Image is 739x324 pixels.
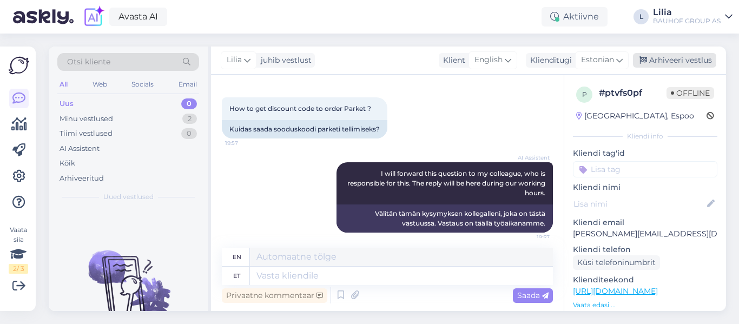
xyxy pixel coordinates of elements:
[573,148,717,159] p: Kliendi tag'id
[176,77,199,91] div: Email
[582,90,587,98] span: p
[229,104,371,113] span: How to get discount code to order Parket ?
[222,288,327,303] div: Privaatne kommentaar
[573,274,717,286] p: Klienditeekond
[573,244,717,255] p: Kliendi telefon
[60,143,100,154] div: AI Assistent
[9,225,28,274] div: Vaata siia
[60,173,104,184] div: Arhiveeritud
[573,131,717,141] div: Kliendi info
[60,98,74,109] div: Uus
[225,139,266,147] span: 19:57
[509,233,550,241] span: 19:57
[60,128,113,139] div: Tiimi vestlused
[109,8,167,26] a: Avasta AI
[581,54,614,66] span: Estonian
[526,55,572,66] div: Klienditugi
[517,290,549,300] span: Saada
[181,128,197,139] div: 0
[573,300,717,310] p: Vaata edasi ...
[181,98,197,109] div: 0
[573,161,717,177] input: Lisa tag
[233,248,241,266] div: en
[182,114,197,124] div: 2
[129,77,156,91] div: Socials
[222,120,387,138] div: Kuidas saada sooduskoodi parketi tellimiseks?
[90,77,109,91] div: Web
[599,87,667,100] div: # ptvfs0pf
[653,8,721,17] div: Lilia
[256,55,312,66] div: juhib vestlust
[573,228,717,240] p: [PERSON_NAME][EMAIL_ADDRESS][DOMAIN_NAME]
[103,192,154,202] span: Uued vestlused
[233,267,240,285] div: et
[542,7,608,27] div: Aktiivne
[67,56,110,68] span: Otsi kliente
[474,54,503,66] span: English
[653,8,733,25] a: LiliaBAUHOF GROUP AS
[347,169,547,197] span: I will forward this question to my colleague, who is responsible for this. The reply will be here...
[227,54,242,66] span: Lilia
[573,217,717,228] p: Kliendi email
[82,5,105,28] img: explore-ai
[576,110,694,122] div: [GEOGRAPHIC_DATA], Espoo
[573,182,717,193] p: Kliendi nimi
[633,53,716,68] div: Arhiveeri vestlus
[57,77,70,91] div: All
[439,55,465,66] div: Klient
[653,17,721,25] div: BAUHOF GROUP AS
[60,114,113,124] div: Minu vestlused
[60,158,75,169] div: Kõik
[667,87,714,99] span: Offline
[336,204,553,233] div: Välitän tämän kysymyksen kollegalleni, joka on tästä vastuussa. Vastaus on täällä työaikanamme.
[573,198,705,210] input: Lisa nimi
[9,55,29,76] img: Askly Logo
[634,9,649,24] div: L
[573,255,660,270] div: Küsi telefoninumbrit
[509,154,550,162] span: AI Assistent
[573,286,658,296] a: [URL][DOMAIN_NAME]
[9,264,28,274] div: 2 / 3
